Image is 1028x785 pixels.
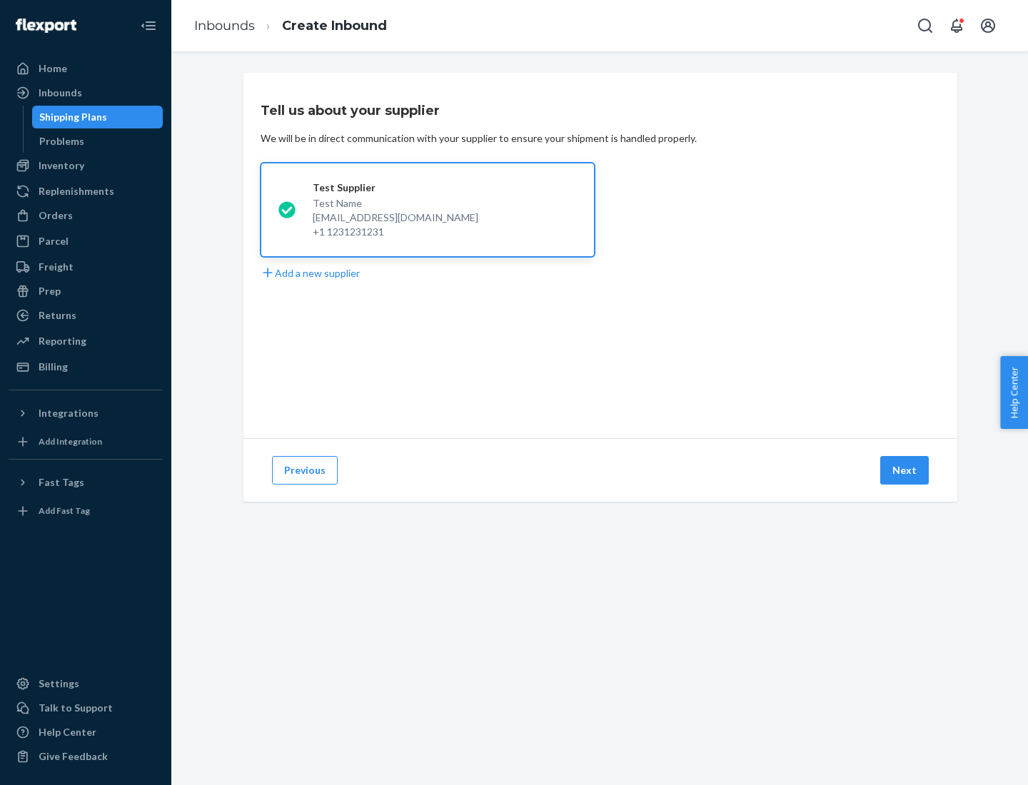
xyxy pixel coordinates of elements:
a: Add Integration [9,430,163,453]
div: Freight [39,260,74,274]
a: Billing [9,355,163,378]
a: Inbounds [194,18,255,34]
div: Talk to Support [39,701,113,715]
button: Open notifications [942,11,971,40]
div: We will be in direct communication with your supplier to ensure your shipment is handled properly. [261,131,697,146]
div: Give Feedback [39,749,108,764]
div: Shipping Plans [39,110,107,124]
a: Settings [9,672,163,695]
button: Give Feedback [9,745,163,768]
div: Integrations [39,406,99,420]
a: Freight [9,255,163,278]
div: Parcel [39,234,69,248]
a: Home [9,57,163,80]
div: Billing [39,360,68,374]
button: Previous [272,456,338,485]
a: Returns [9,304,163,327]
button: Add a new supplier [261,265,360,280]
div: Fast Tags [39,475,84,490]
div: Inbounds [39,86,82,100]
button: Close Navigation [134,11,163,40]
button: Next [880,456,929,485]
a: Reporting [9,330,163,353]
img: Flexport logo [16,19,76,33]
div: Add Fast Tag [39,505,90,517]
a: Help Center [9,721,163,744]
a: Create Inbound [282,18,387,34]
div: Home [39,61,67,76]
a: Add Fast Tag [9,500,163,522]
ol: breadcrumbs [183,5,398,47]
button: Open Search Box [911,11,939,40]
a: Inventory [9,154,163,177]
div: Returns [39,308,76,323]
button: Help Center [1000,356,1028,429]
button: Integrations [9,402,163,425]
div: Reporting [39,334,86,348]
a: Orders [9,204,163,227]
div: Help Center [39,725,96,739]
div: Orders [39,208,73,223]
div: Add Integration [39,435,102,447]
button: Open account menu [974,11,1002,40]
h3: Tell us about your supplier [261,101,440,120]
div: Prep [39,284,61,298]
a: Replenishments [9,180,163,203]
a: Problems [32,130,163,153]
button: Fast Tags [9,471,163,494]
div: Problems [39,134,84,148]
a: Prep [9,280,163,303]
a: Talk to Support [9,697,163,719]
a: Parcel [9,230,163,253]
div: Inventory [39,158,84,173]
div: Settings [39,677,79,691]
div: Replenishments [39,184,114,198]
a: Shipping Plans [32,106,163,128]
a: Inbounds [9,81,163,104]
